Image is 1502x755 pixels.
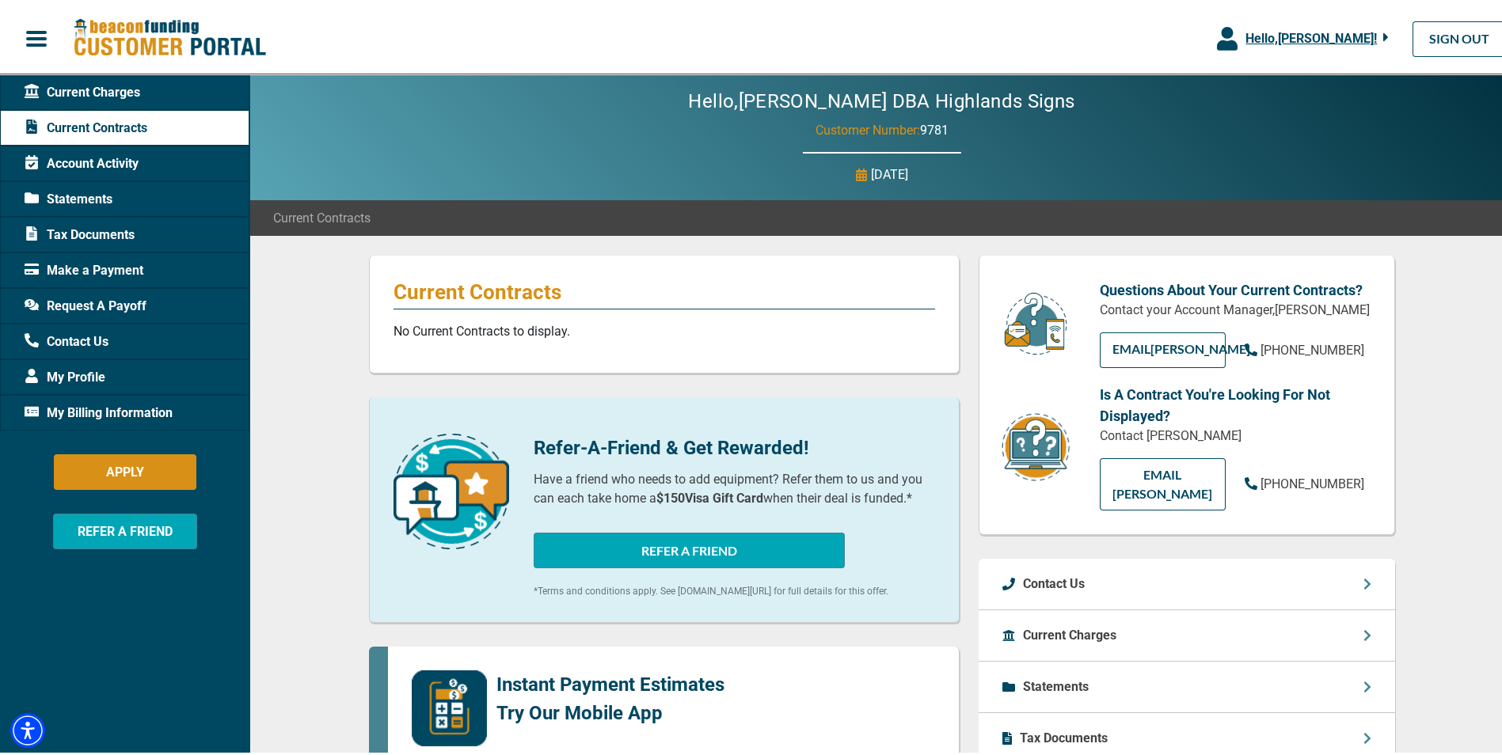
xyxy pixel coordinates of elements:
[25,400,173,419] span: My Billing Information
[1023,623,1116,642] p: Current Charges
[496,696,724,724] p: Try Our Mobile App
[25,258,143,277] span: Make a Payment
[1000,288,1071,354] img: customer-service.png
[10,710,45,745] div: Accessibility Menu
[871,162,908,181] p: [DATE]
[1020,726,1108,745] p: Tax Documents
[1023,674,1089,693] p: Statements
[1100,298,1371,317] p: Contact your Account Manager, [PERSON_NAME]
[73,15,266,55] img: Beacon Funding Customer Portal Logo
[1100,455,1226,507] a: EMAIL [PERSON_NAME]
[641,87,1122,110] h2: Hello, [PERSON_NAME] DBA Highlands Signs
[1100,423,1371,442] p: Contact [PERSON_NAME]
[1245,28,1377,43] span: Hello, [PERSON_NAME] !
[25,365,105,384] span: My Profile
[534,431,935,459] p: Refer-A-Friend & Get Rewarded!
[816,120,920,135] span: Customer Number:
[1100,381,1371,423] p: Is A Contract You're Looking For Not Displayed?
[1245,472,1364,491] a: [PHONE_NUMBER]
[25,151,139,170] span: Account Activity
[1023,571,1085,590] p: Contact Us
[1100,329,1226,365] a: EMAIL[PERSON_NAME]
[534,581,935,595] p: *Terms and conditions apply. See [DOMAIN_NAME][URL] for full details for this offer.
[534,467,935,505] p: Have a friend who needs to add equipment? Refer them to us and you can each take home a when thei...
[656,488,763,503] b: $150 Visa Gift Card
[25,116,147,135] span: Current Contracts
[25,329,108,348] span: Contact Us
[394,319,935,338] p: No Current Contracts to display.
[496,667,724,696] p: Instant Payment Estimates
[1261,473,1364,488] span: [PHONE_NUMBER]
[25,222,135,241] span: Tax Documents
[273,206,371,225] span: Current Contracts
[1100,276,1371,298] p: Questions About Your Current Contracts?
[394,276,935,302] p: Current Contracts
[1000,408,1071,480] img: contract-icon.png
[394,431,509,546] img: refer-a-friend-icon.png
[1261,340,1364,355] span: [PHONE_NUMBER]
[534,529,845,565] button: REFER A FRIEND
[25,187,112,206] span: Statements
[53,510,197,546] button: REFER A FRIEND
[412,667,487,743] img: mobile-app-logo.png
[25,80,140,99] span: Current Charges
[1245,338,1364,357] a: [PHONE_NUMBER]
[920,120,949,135] span: 9781
[54,451,196,487] button: APPLY
[25,294,146,313] span: Request A Payoff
